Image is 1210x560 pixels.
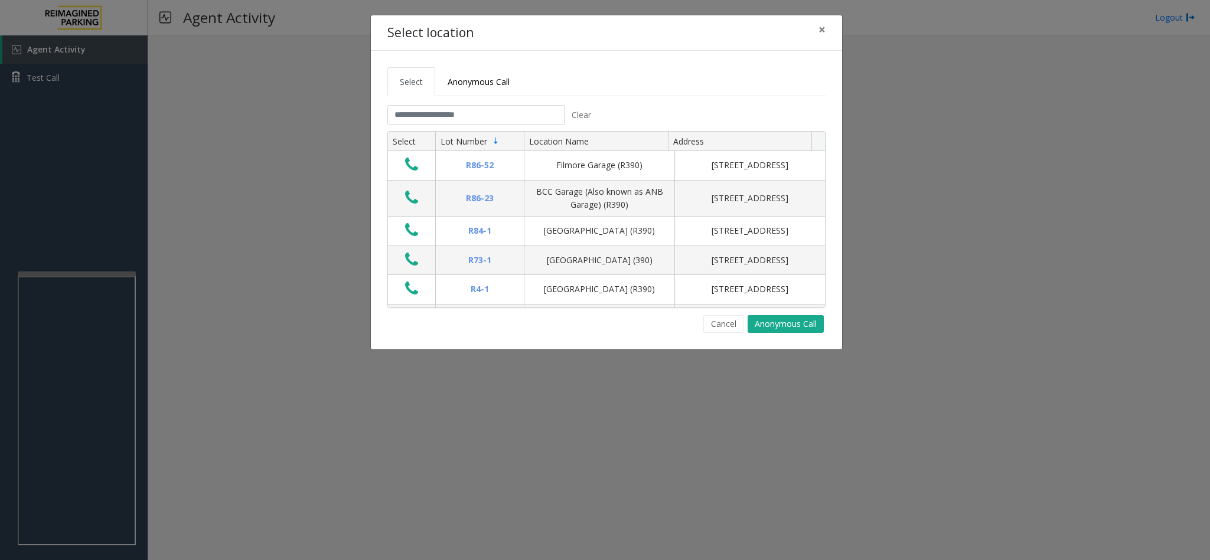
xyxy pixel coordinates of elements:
[531,159,667,172] div: Filmore Garage (R390)
[529,136,589,147] span: Location Name
[748,315,824,333] button: Anonymous Call
[682,192,818,205] div: [STREET_ADDRESS]
[443,283,517,296] div: R4-1
[531,185,667,212] div: BCC Garage (Also known as ANB Garage) (R390)
[448,76,510,87] span: Anonymous Call
[491,136,501,146] span: Sortable
[682,283,818,296] div: [STREET_ADDRESS]
[531,283,667,296] div: [GEOGRAPHIC_DATA] (R390)
[443,159,517,172] div: R86-52
[531,254,667,267] div: [GEOGRAPHIC_DATA] (390)
[443,254,517,267] div: R73-1
[443,224,517,237] div: R84-1
[810,15,834,44] button: Close
[531,224,667,237] div: [GEOGRAPHIC_DATA] (R390)
[443,192,517,205] div: R86-23
[388,132,825,307] div: Data table
[682,254,818,267] div: [STREET_ADDRESS]
[673,136,704,147] span: Address
[703,315,744,333] button: Cancel
[682,159,818,172] div: [STREET_ADDRESS]
[388,132,435,152] th: Select
[565,105,598,125] button: Clear
[387,24,474,42] h4: Select location
[387,67,826,96] ul: Tabs
[682,224,818,237] div: [STREET_ADDRESS]
[400,76,423,87] span: Select
[818,21,826,38] span: ×
[441,136,487,147] span: Lot Number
